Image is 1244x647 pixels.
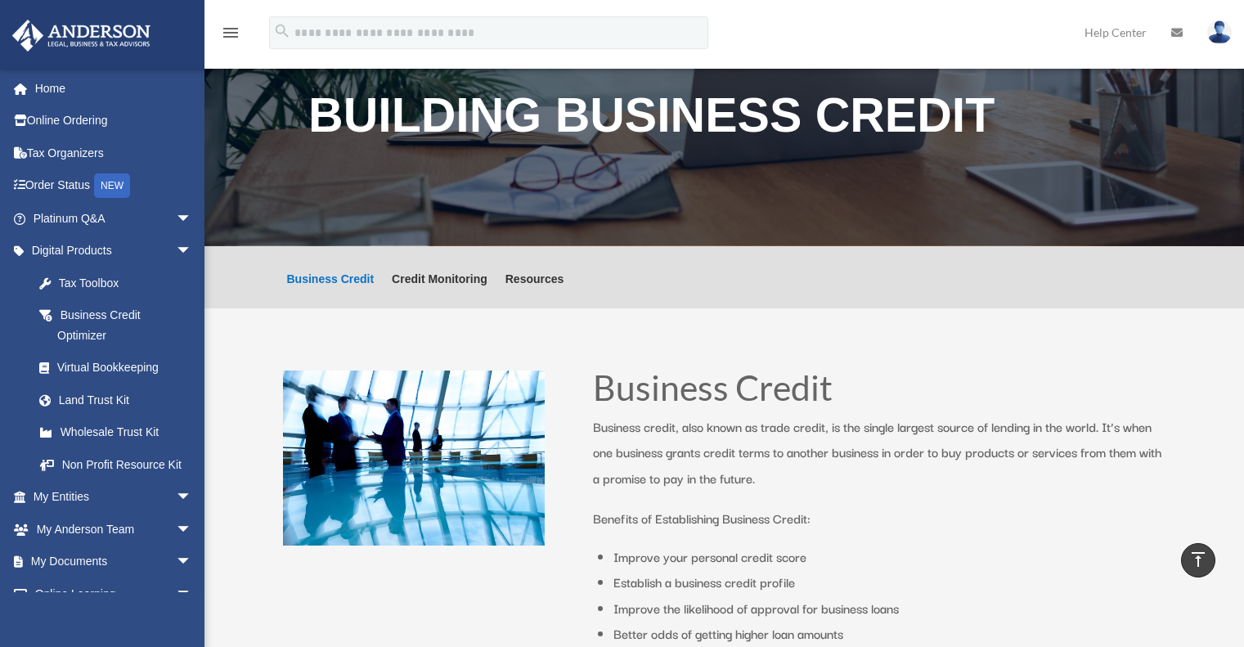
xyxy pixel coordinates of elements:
[176,577,209,611] span: arrow_drop_down
[221,23,240,43] i: menu
[505,273,564,308] a: Resources
[23,416,217,449] a: Wholesale Trust Kit
[392,273,487,308] a: Credit Monitoring
[308,92,1140,148] h1: Building Business Credit
[11,577,217,610] a: Online Learningarrow_drop_down
[57,422,196,443] div: Wholesale Trust Kit
[57,305,188,345] div: Business Credit Optimizer
[176,546,209,579] span: arrow_drop_down
[23,267,217,299] a: Tax Toolbox
[23,384,217,416] a: Land Trust Kit
[593,505,1165,532] p: Benefits of Establishing Business Credit:
[11,481,217,514] a: My Entitiesarrow_drop_down
[613,544,1165,570] li: Improve your personal credit score
[11,169,217,203] a: Order StatusNEW
[94,173,130,198] div: NEW
[613,569,1165,595] li: Establish a business credit profile
[593,414,1165,506] p: Business credit, also known as trade credit, is the single largest source of lending in the world...
[273,22,291,40] i: search
[11,72,217,105] a: Home
[11,202,217,235] a: Platinum Q&Aarrow_drop_down
[176,202,209,236] span: arrow_drop_down
[57,273,196,294] div: Tax Toolbox
[7,20,155,52] img: Anderson Advisors Platinum Portal
[221,29,240,43] a: menu
[287,273,375,308] a: Business Credit
[1181,543,1215,577] a: vertical_align_top
[11,235,217,267] a: Digital Productsarrow_drop_down
[176,481,209,514] span: arrow_drop_down
[613,595,1165,622] li: Improve the likelihood of approval for business loans
[11,105,217,137] a: Online Ordering
[593,371,1165,414] h1: Business Credit
[176,235,209,268] span: arrow_drop_down
[1188,550,1208,569] i: vertical_align_top
[11,546,217,578] a: My Documentsarrow_drop_down
[1207,20,1232,44] img: User Pic
[23,352,217,384] a: Virtual Bookkeeping
[11,137,217,169] a: Tax Organizers
[57,357,196,378] div: Virtual Bookkeeping
[11,513,217,546] a: My Anderson Teamarrow_drop_down
[57,455,196,475] div: Non Profit Resource Kit
[23,448,217,481] a: Non Profit Resource Kit
[283,371,545,546] img: business people talking in office
[23,299,209,352] a: Business Credit Optimizer
[613,621,1165,647] li: Better odds of getting higher loan amounts
[57,390,196,411] div: Land Trust Kit
[176,513,209,546] span: arrow_drop_down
